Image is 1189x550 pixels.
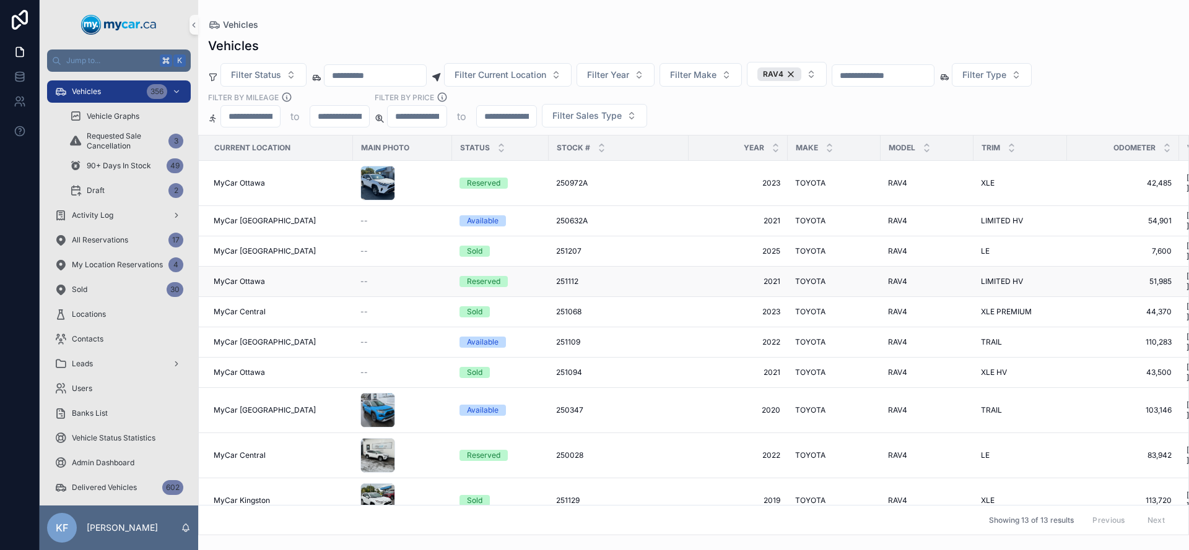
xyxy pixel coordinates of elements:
div: 17 [168,233,183,247]
a: 90+ Days In Stock49 [62,155,191,177]
a: Contacts [47,328,191,350]
span: 51,985 [1074,277,1172,286]
span: Leads [72,359,93,369]
a: MyCar Ottawa [214,367,346,377]
a: RAV4 [888,367,966,377]
a: Delivered Vehicles602 [47,476,191,499]
span: -- [360,337,368,347]
span: 251109 [556,337,580,347]
a: RAV4 [888,307,966,317]
span: 2022 [696,450,780,460]
a: TOYOTA [795,178,873,188]
div: 49 [167,158,183,173]
a: Sold [459,495,541,506]
div: Reserved [467,276,500,287]
span: Requested Sale Cancellation [87,131,163,151]
div: Available [467,405,499,416]
span: MyCar Kingston [214,496,270,505]
button: Unselect 33 [757,67,801,81]
span: 250632A [556,216,588,226]
span: KF [56,520,68,535]
a: RAV4 [888,496,966,505]
a: RAV4 [888,450,966,460]
span: MyCar Central [214,307,266,317]
span: MyCar [GEOGRAPHIC_DATA] [214,405,316,415]
button: Select Button [747,62,827,87]
span: -- [360,277,368,286]
span: LIMITED HV [981,277,1023,286]
a: Sold [459,367,541,378]
span: MyCar [GEOGRAPHIC_DATA] [214,246,316,256]
a: TOYOTA [795,367,873,377]
a: Requested Sale Cancellation3 [62,130,191,152]
a: Banks List [47,402,191,424]
div: Sold [467,495,482,506]
span: 2019 [696,496,780,505]
a: -- [360,367,445,377]
span: RAV4 [888,178,907,188]
span: 250347 [556,405,583,415]
h1: Vehicles [208,37,259,54]
button: Select Button [660,63,742,87]
a: TOYOTA [795,246,873,256]
div: Sold [467,367,482,378]
span: LE [981,450,990,460]
span: -- [360,307,368,317]
a: MyCar Ottawa [214,178,346,188]
span: Model [889,143,915,153]
span: MyCar Central [214,450,266,460]
span: 90+ Days In Stock [87,161,151,171]
span: Filter Type [962,69,1006,81]
span: MyCar [GEOGRAPHIC_DATA] [214,337,316,347]
div: Reserved [467,450,500,461]
span: 110,283 [1074,337,1172,347]
a: 250632A [556,216,681,226]
span: -- [360,367,368,377]
a: 83,942 [1074,450,1172,460]
button: Jump to...K [47,49,191,72]
span: RAV4 [888,450,907,460]
a: 42,485 [1074,178,1172,188]
span: LIMITED HV [981,216,1023,226]
a: RAV4 [888,337,966,347]
span: Current Location [214,143,290,153]
a: XLE HV [981,367,1060,377]
a: LE [981,450,1060,460]
a: 7,600 [1074,246,1172,256]
span: Main Photo [361,143,409,153]
a: RAV4 [888,277,966,286]
a: 2025 [696,246,780,256]
a: RAV4 [888,216,966,226]
span: Odometer [1113,143,1156,153]
span: RAV4 [888,277,907,286]
span: RAV4 [888,496,907,505]
a: 2021 [696,216,780,226]
span: TOYOTA [795,496,825,505]
a: LIMITED HV [981,277,1060,286]
div: 2 [168,183,183,198]
span: Users [72,384,92,393]
a: Draft2 [62,179,191,202]
a: 2023 [696,307,780,317]
a: TOYOTA [795,337,873,347]
span: MyCar Ottawa [214,277,265,286]
label: Filter By Mileage [208,92,279,103]
span: RAV4 [888,216,907,226]
button: Select Button [542,104,647,127]
a: Reserved [459,178,541,189]
a: Users [47,377,191,400]
a: MyCar Central [214,307,346,317]
a: Locations [47,303,191,325]
a: 250347 [556,405,681,415]
span: K [175,56,185,66]
span: 250028 [556,450,583,460]
a: Available [459,337,541,348]
span: RAV4 [888,405,907,415]
span: XLE PREMIUM [981,307,1032,317]
div: Available [467,337,499,348]
div: scrollable content [40,72,198,505]
a: -- [360,307,445,317]
a: XLE [981,496,1060,505]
